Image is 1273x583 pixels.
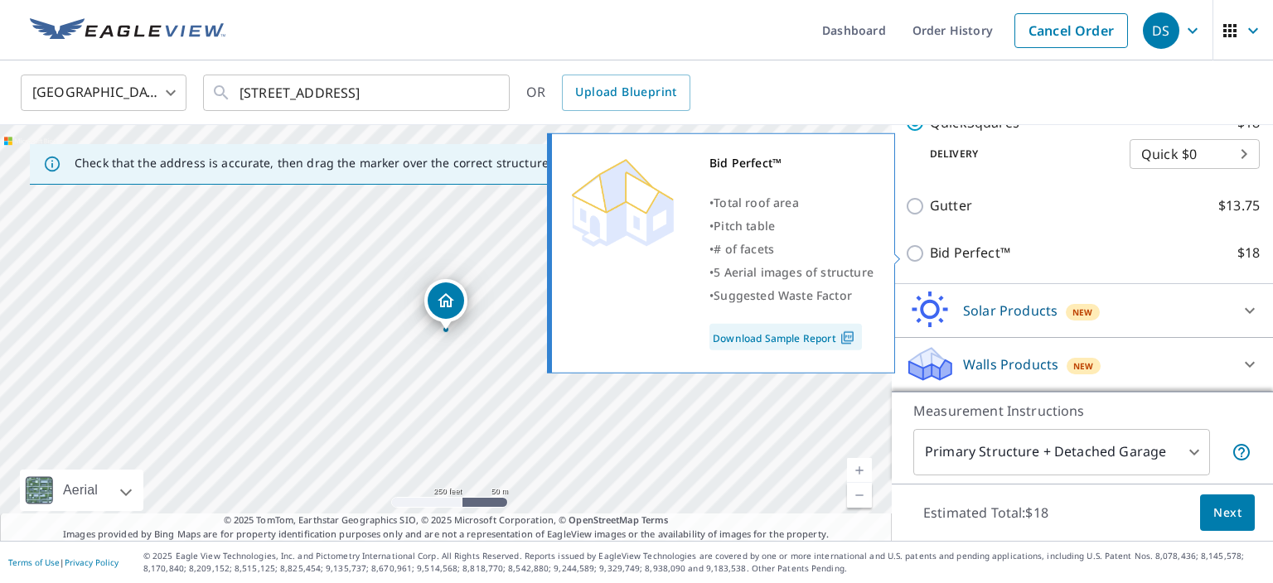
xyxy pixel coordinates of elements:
[526,75,690,111] div: OR
[905,147,1130,161] p: Delivery
[1014,13,1128,48] a: Cancel Order
[424,279,467,330] div: Dropped pin, building 1, Residential property, 4106 Sunshine Ave Indianapolis, IN 46228
[709,324,862,350] a: Download Sample Report
[21,70,186,116] div: [GEOGRAPHIC_DATA]
[930,243,1010,263] p: Bid Perfect™
[641,513,669,526] a: Terms
[709,191,874,214] div: •
[709,152,874,175] div: Bid Perfect™
[569,513,638,526] a: OpenStreetMap
[709,284,874,307] div: •
[709,214,874,238] div: •
[1072,306,1093,319] span: New
[65,556,119,568] a: Privacy Policy
[8,556,60,568] a: Terms of Use
[562,75,690,111] a: Upload Blueprint
[1213,503,1242,523] span: Next
[913,401,1251,421] p: Measurement Instructions
[709,261,874,284] div: •
[910,494,1062,531] p: Estimated Total: $18
[58,470,103,511] div: Aerial
[714,287,852,303] span: Suggested Waste Factor
[1218,195,1260,216] p: $13.75
[714,195,799,210] span: Total roof area
[8,557,119,567] p: |
[963,354,1058,374] p: Walls Products
[240,70,476,116] input: Search by address or latitude-longitude
[905,344,1260,384] div: Walls ProductsNew
[963,301,1058,320] p: Solar Products
[20,470,143,511] div: Aerial
[143,550,1265,575] p: © 2025 Eagle View Technologies, Inc. and Pictometry International Corp. All Rights Reserved. Repo...
[30,18,225,43] img: EV Logo
[564,152,680,251] img: Premium
[1237,243,1260,263] p: $18
[847,483,872,508] a: Current Level 17, Zoom Out
[714,241,774,257] span: # of facets
[836,330,859,345] img: Pdf Icon
[847,458,872,483] a: Current Level 17, Zoom In
[1232,442,1251,462] span: Your report will include the primary structure and a detached garage if one exists.
[1130,131,1260,177] div: Quick $0
[714,218,775,234] span: Pitch table
[913,429,1210,475] div: Primary Structure + Detached Garage
[714,264,874,280] span: 5 Aerial images of structure
[930,195,972,216] p: Gutter
[75,156,552,171] p: Check that the address is accurate, then drag the marker over the correct structure.
[905,291,1260,330] div: Solar ProductsNew
[1073,359,1094,373] span: New
[1200,494,1255,532] button: Next
[224,513,669,528] span: © 2025 TomTom, Earthstar Geographics SIO, © 2025 Microsoft Corporation, ©
[575,82,676,103] span: Upload Blueprint
[1143,12,1179,49] div: DS
[709,238,874,261] div: •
